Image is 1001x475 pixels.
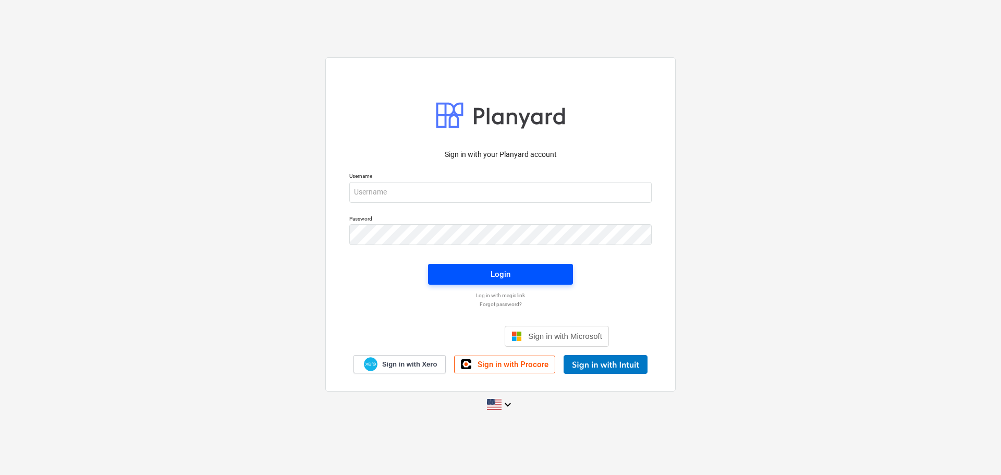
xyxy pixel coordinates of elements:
[382,360,437,369] span: Sign in with Xero
[349,173,652,181] p: Username
[511,331,522,342] img: Microsoft logo
[478,360,548,369] span: Sign in with Procore
[428,264,573,285] button: Login
[344,301,657,308] a: Forgot password?
[344,292,657,299] a: Log in with magic link
[454,356,555,373] a: Sign in with Procore
[353,355,446,373] a: Sign in with Xero
[349,182,652,203] input: Username
[502,398,514,411] i: keyboard_arrow_down
[387,325,502,348] iframe: Sign in with Google Button
[349,149,652,160] p: Sign in with your Planyard account
[528,332,602,340] span: Sign in with Microsoft
[349,215,652,224] p: Password
[364,357,377,371] img: Xero logo
[491,267,510,281] div: Login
